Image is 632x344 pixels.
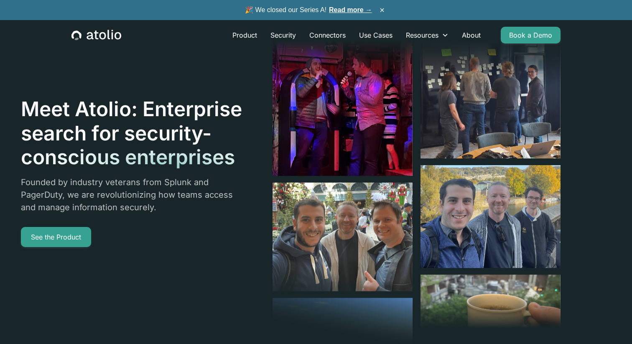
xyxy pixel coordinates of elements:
a: Connectors [303,27,352,43]
div: Resources [406,30,438,40]
a: Book a Demo [501,27,561,43]
img: image [273,183,413,291]
a: See the Product [21,227,91,247]
img: image [273,27,413,176]
div: Resources [399,27,455,43]
img: image [420,9,561,158]
img: image [420,165,561,268]
button: × [377,5,387,15]
h1: Meet Atolio: Enterprise search for security-conscious enterprises [21,97,243,169]
a: Security [264,27,303,43]
a: Product [226,27,264,43]
p: Founded by industry veterans from Splunk and PagerDuty, we are revolutionizing how teams access a... [21,176,243,214]
a: About [455,27,487,43]
a: Use Cases [352,27,399,43]
a: Read more → [329,6,372,13]
a: home [71,30,121,41]
iframe: Chat Widget [590,304,632,344]
span: 🎉 We closed our Series A! [245,5,372,15]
